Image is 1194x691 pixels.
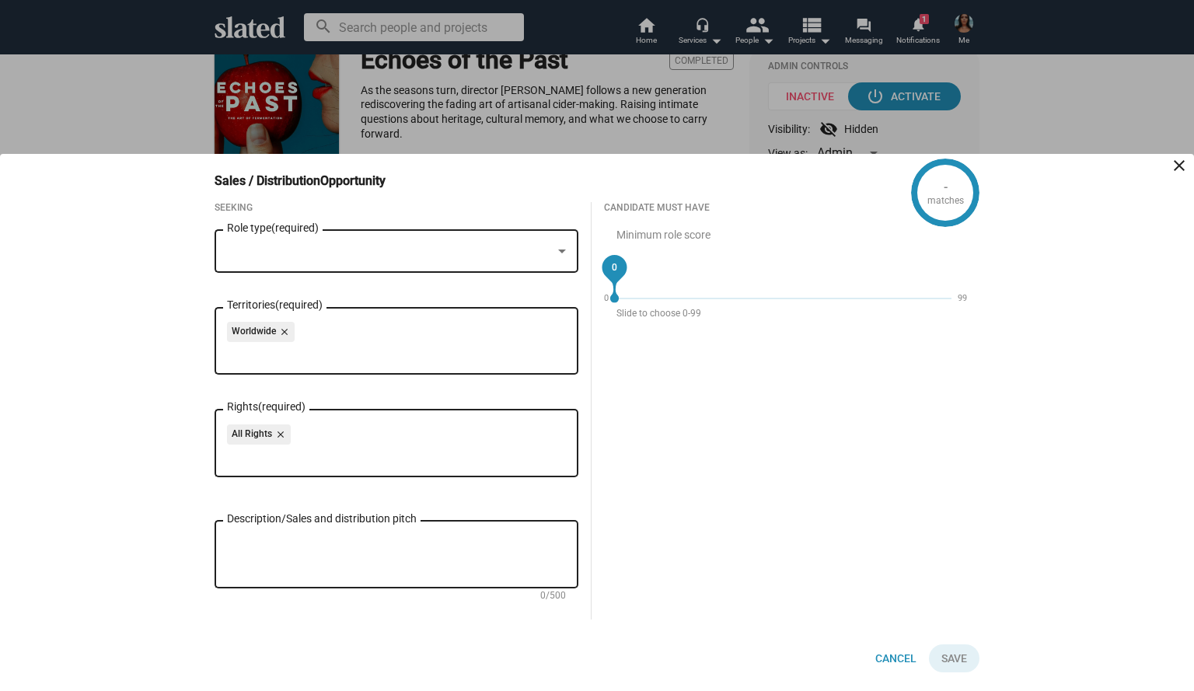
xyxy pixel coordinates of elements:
div: - [944,179,948,195]
span: 0 [609,260,620,275]
mat-icon: close [272,428,286,441]
mat-icon: close [276,325,290,339]
div: matches [927,195,964,208]
mat-icon: close [1170,156,1189,175]
span: 0 [604,293,609,317]
mat-hint: 0/500 [540,590,566,602]
h3: Sales / Distribution Opportunity [215,173,407,189]
mat-chip: Worldwide [227,322,295,342]
button: Cancel [863,644,929,672]
span: 99 [958,293,967,317]
div: Seeking [215,202,578,215]
span: Cancel [875,644,916,672]
div: Minimum role score [604,227,968,243]
mat-chip: All Rights [227,424,291,445]
div: Candidate must have [604,202,968,215]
